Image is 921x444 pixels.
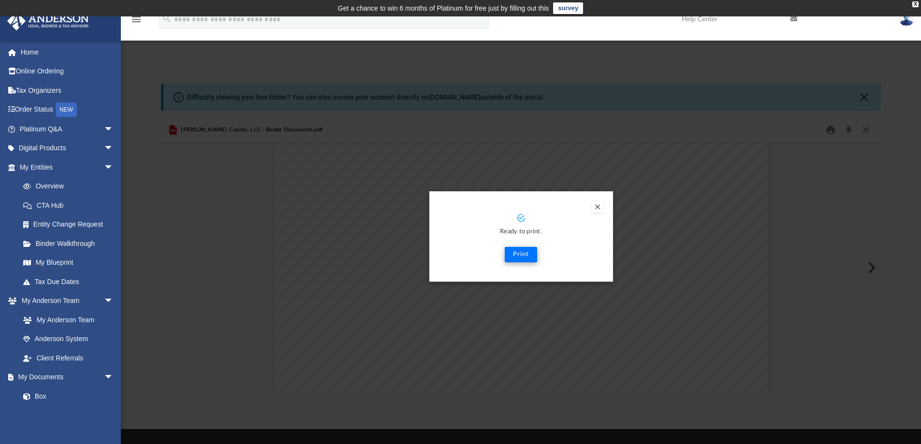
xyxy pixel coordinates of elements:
img: User Pic [899,12,914,26]
a: My Entitiesarrow_drop_down [7,158,128,177]
a: Overview [14,177,128,196]
span: arrow_drop_down [104,291,123,311]
a: My Blueprint [14,253,123,272]
span: arrow_drop_down [104,119,123,139]
a: Box [14,387,118,406]
img: Anderson Advisors Platinum Portal [4,12,92,30]
div: Get a chance to win 6 months of Platinum for free just by filling out this [338,2,549,14]
span: arrow_drop_down [104,368,123,387]
a: Order StatusNEW [7,100,128,120]
a: My Documentsarrow_drop_down [7,368,123,387]
div: Preview [161,117,881,392]
a: Platinum Q&Aarrow_drop_down [7,119,128,139]
a: survey [553,2,583,14]
a: Tax Organizers [7,81,128,100]
a: My Anderson Teamarrow_drop_down [7,291,123,311]
i: menu [131,14,142,25]
a: Meeting Minutes [14,406,123,425]
p: Ready to print. [439,227,603,238]
a: Client Referrals [14,348,123,368]
div: NEW [56,102,77,117]
span: arrow_drop_down [104,139,123,158]
a: Anderson System [14,329,123,349]
a: menu [131,18,142,25]
a: Online Ordering [7,62,128,81]
span: arrow_drop_down [104,158,123,177]
a: Tax Due Dates [14,272,128,291]
button: Print [505,247,537,262]
a: CTA Hub [14,196,128,215]
div: close [912,1,919,7]
a: Digital Productsarrow_drop_down [7,139,128,158]
a: Binder Walkthrough [14,234,128,253]
a: Home [7,43,128,62]
a: Entity Change Request [14,215,128,234]
a: My Anderson Team [14,310,118,329]
i: search [161,13,172,24]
